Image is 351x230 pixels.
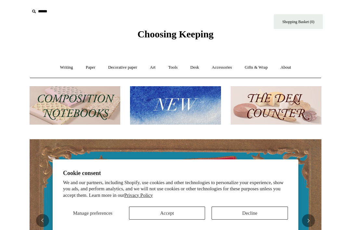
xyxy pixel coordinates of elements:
button: Accept [129,207,205,220]
a: Tools [162,59,184,76]
a: Choosing Keeping [137,34,214,38]
span: Manage preferences [73,210,112,216]
img: New.jpg__PID:f73bdf93-380a-4a35-bcfe-7823039498e1 [130,86,221,125]
a: About [275,59,297,76]
button: Decline [212,207,288,220]
button: Previous [36,214,49,227]
button: Next [302,214,315,227]
span: Choosing Keeping [137,29,214,39]
img: The Deli Counter [231,86,321,125]
img: 202302 Composition ledgers.jpg__PID:69722ee6-fa44-49dd-a067-31375e5d54ec [30,86,120,125]
h2: Cookie consent [63,170,288,177]
a: Accessories [206,59,238,76]
a: Art [144,59,161,76]
a: Gifts & Wrap [239,59,274,76]
p: We and our partners, including Shopify, use cookies and other technologies to personalize your ex... [63,180,288,199]
a: Desk [185,59,205,76]
a: Paper [80,59,101,76]
a: Decorative paper [102,59,143,76]
button: Manage preferences [63,207,123,220]
a: Privacy Policy [124,193,153,198]
a: Writing [54,59,79,76]
a: Shopping Basket (0) [274,14,323,29]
